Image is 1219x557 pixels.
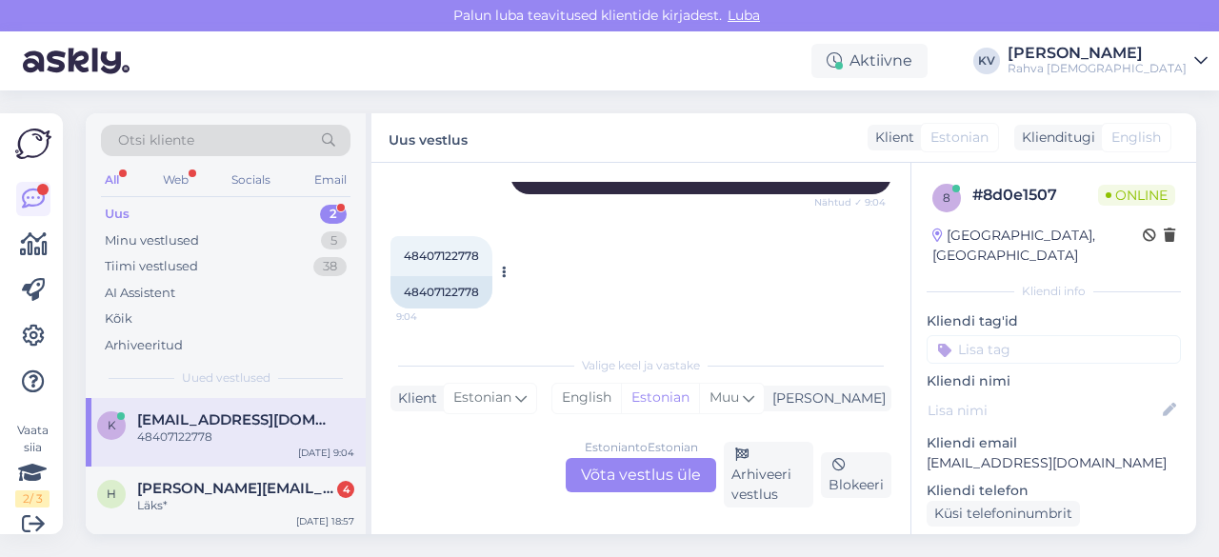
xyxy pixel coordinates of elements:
[15,490,50,507] div: 2 / 3
[932,226,1143,266] div: [GEOGRAPHIC_DATA], [GEOGRAPHIC_DATA]
[337,481,354,498] div: 4
[296,514,354,528] div: [DATE] 18:57
[814,195,886,209] span: Nähtud ✓ 9:04
[972,184,1098,207] div: # 8d0e1507
[927,335,1181,364] input: Lisa tag
[105,284,175,303] div: AI Assistent
[390,388,437,408] div: Klient
[320,205,347,224] div: 2
[105,205,130,224] div: Uus
[552,384,621,412] div: English
[811,44,928,78] div: Aktiivne
[927,283,1181,300] div: Kliendi info
[182,369,270,387] span: Uued vestlused
[1008,46,1208,76] a: [PERSON_NAME]Rahva [DEMOGRAPHIC_DATA]
[868,128,914,148] div: Klient
[943,190,950,205] span: 8
[928,400,1159,421] input: Lisa nimi
[821,452,891,498] div: Blokeeri
[15,422,50,507] div: Vaata siia
[396,309,468,324] span: 9:04
[927,433,1181,453] p: Kliendi email
[105,231,199,250] div: Minu vestlused
[404,249,479,263] span: 48407122778
[137,480,335,497] span: helen-vaiknurme@hotmail.com
[1008,61,1187,76] div: Rahva [DEMOGRAPHIC_DATA]
[101,168,123,192] div: All
[137,497,354,514] div: Läks*
[159,168,192,192] div: Web
[228,168,274,192] div: Socials
[621,384,699,412] div: Estonian
[927,481,1181,501] p: Kliendi telefon
[927,371,1181,391] p: Kliendi nimi
[927,501,1080,527] div: Küsi telefoninumbrit
[298,446,354,460] div: [DATE] 9:04
[105,309,132,328] div: Kõik
[310,168,350,192] div: Email
[930,128,989,148] span: Estonian
[108,418,116,432] span: k
[566,458,716,492] div: Võta vestlus üle
[453,388,511,408] span: Estonian
[1014,128,1095,148] div: Klienditugi
[765,388,886,408] div: [PERSON_NAME]
[107,487,116,501] span: h
[389,125,468,150] label: Uus vestlus
[390,276,492,308] div: 48407122778
[313,257,347,276] div: 38
[137,411,335,428] span: kadi.saarik@gmail.com
[927,453,1181,473] p: [EMAIL_ADDRESS][DOMAIN_NAME]
[321,231,347,250] div: 5
[15,129,51,159] img: Askly Logo
[1008,46,1187,61] div: [PERSON_NAME]
[1111,128,1161,148] span: English
[137,428,354,446] div: 48407122778
[390,357,891,374] div: Valige keel ja vastake
[585,439,698,456] div: Estonian to Estonian
[722,7,766,24] span: Luba
[973,48,1000,74] div: KV
[105,257,198,276] div: Tiimi vestlused
[709,388,739,406] span: Muu
[105,336,183,355] div: Arhiveeritud
[724,442,813,507] div: Arhiveeri vestlus
[927,311,1181,331] p: Kliendi tag'id
[118,130,194,150] span: Otsi kliente
[1098,185,1175,206] span: Online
